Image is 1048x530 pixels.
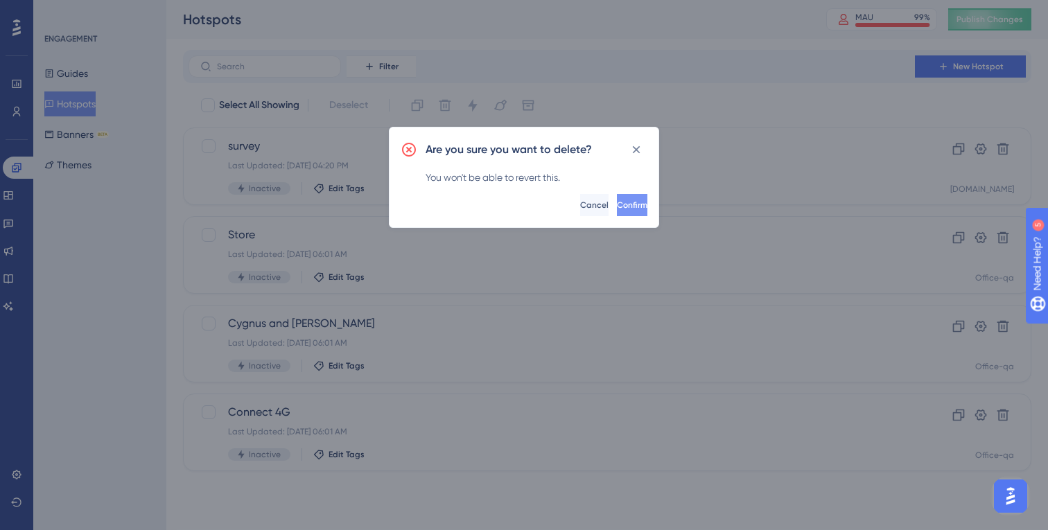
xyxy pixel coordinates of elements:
[33,3,87,20] span: Need Help?
[96,7,101,18] div: 5
[580,200,609,211] span: Cancel
[990,475,1031,517] iframe: UserGuiding AI Assistant Launcher
[426,141,592,158] h2: Are you sure you want to delete?
[426,169,647,186] div: You won't be able to revert this.
[617,200,647,211] span: Confirm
